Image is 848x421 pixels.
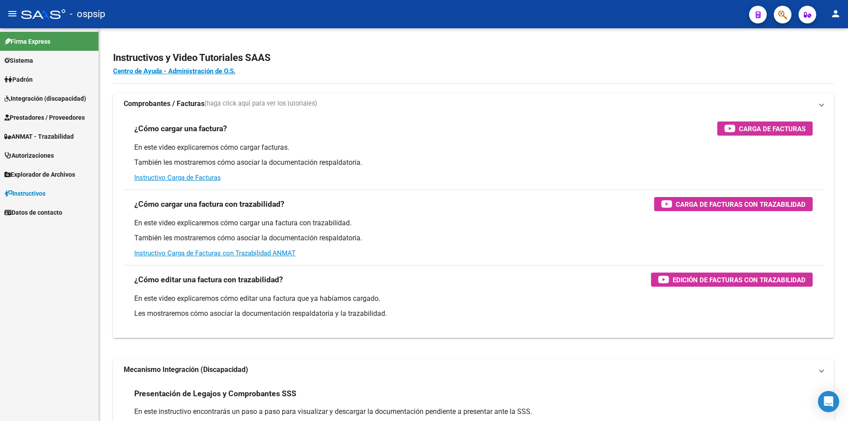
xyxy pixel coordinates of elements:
mat-expansion-panel-header: Mecanismo Integración (Discapacidad) [113,359,834,380]
div: Open Intercom Messenger [818,391,839,412]
a: Instructivo Carga de Facturas con Trazabilidad ANMAT [134,249,295,257]
span: Explorador de Archivos [4,170,75,179]
span: Edición de Facturas con Trazabilidad [673,274,806,285]
h3: Presentación de Legajos y Comprobantes SSS [134,387,296,400]
h3: ¿Cómo editar una factura con trazabilidad? [134,273,283,286]
span: Autorizaciones [4,151,54,160]
strong: Comprobantes / Facturas [124,99,204,109]
mat-expansion-panel-header: Comprobantes / Facturas(haga click aquí para ver los tutoriales) [113,93,834,114]
span: Sistema [4,56,33,65]
p: También les mostraremos cómo asociar la documentación respaldatoria. [134,158,813,167]
span: Carga de Facturas [739,123,806,134]
mat-icon: menu [7,8,18,19]
a: Instructivo Carga de Facturas [134,174,221,182]
p: En este video explicaremos cómo cargar facturas. [134,143,813,152]
span: (haga click aquí para ver los tutoriales) [204,99,317,109]
p: Les mostraremos cómo asociar la documentación respaldatoria y la trazabilidad. [134,309,813,319]
span: Padrón [4,75,33,84]
span: Carga de Facturas con Trazabilidad [676,199,806,210]
h3: ¿Cómo cargar una factura con trazabilidad? [134,198,284,210]
span: Prestadores / Proveedores [4,113,85,122]
button: Edición de Facturas con Trazabilidad [651,273,813,287]
div: Comprobantes / Facturas(haga click aquí para ver los tutoriales) [113,114,834,338]
span: Integración (discapacidad) [4,94,86,103]
button: Carga de Facturas [717,121,813,136]
span: Datos de contacto [4,208,62,217]
button: Carga de Facturas con Trazabilidad [654,197,813,211]
h3: ¿Cómo cargar una factura? [134,122,227,135]
h2: Instructivos y Video Tutoriales SAAS [113,49,834,66]
span: Instructivos [4,189,45,198]
p: En este video explicaremos cómo editar una factura que ya habíamos cargado. [134,294,813,303]
span: Firma Express [4,37,50,46]
p: También les mostraremos cómo asociar la documentación respaldatoria. [134,233,813,243]
span: - ospsip [70,4,105,24]
strong: Mecanismo Integración (Discapacidad) [124,365,248,375]
p: En este instructivo encontrarás un paso a paso para visualizar y descargar la documentación pendi... [134,407,813,417]
a: Centro de Ayuda - Administración de O.S. [113,67,235,75]
mat-icon: person [830,8,841,19]
p: En este video explicaremos cómo cargar una factura con trazabilidad. [134,218,813,228]
span: ANMAT - Trazabilidad [4,132,74,141]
